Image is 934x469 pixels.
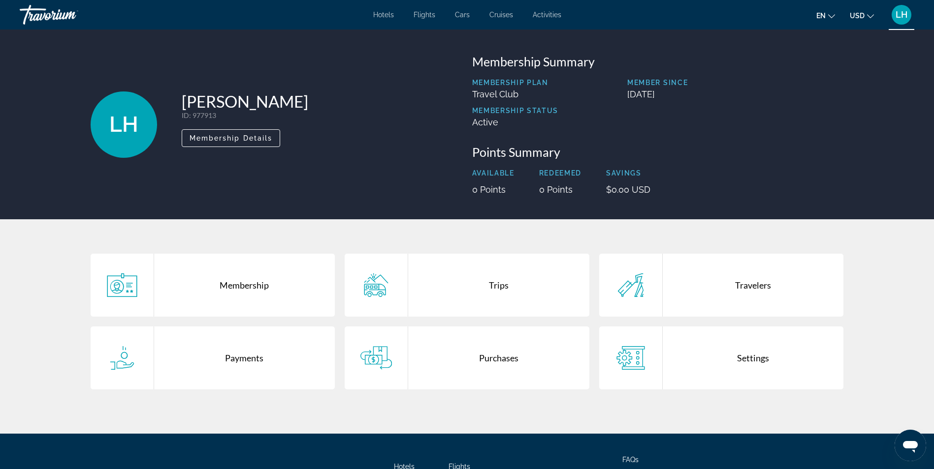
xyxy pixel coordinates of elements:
[154,326,335,389] div: Payments
[182,111,308,119] p: : 977913
[455,11,470,19] a: Cars
[889,4,914,25] button: User Menu
[20,2,118,28] a: Travorium
[345,326,589,389] a: Purchases
[472,184,515,195] p: 0 Points
[190,134,273,142] span: Membership Details
[91,326,335,389] a: Payments
[627,79,843,87] p: Member Since
[895,430,926,461] iframe: Button to launch messaging window
[489,11,513,19] a: Cruises
[154,254,335,317] div: Membership
[472,145,844,159] h3: Points Summary
[182,129,281,147] button: Membership Details
[182,91,308,111] h1: [PERSON_NAME]
[816,8,835,23] button: Change language
[408,326,589,389] div: Purchases
[850,12,865,20] span: USD
[539,184,581,195] p: 0 Points
[606,184,650,195] p: $0.00 USD
[599,326,844,389] a: Settings
[539,169,581,177] p: Redeemed
[182,131,281,142] a: Membership Details
[663,254,844,317] div: Travelers
[472,169,515,177] p: Available
[850,8,874,23] button: Change currency
[533,11,561,19] a: Activities
[91,254,335,317] a: Membership
[408,254,589,317] div: Trips
[472,79,559,87] p: Membership Plan
[182,111,189,119] span: ID
[472,54,844,69] h3: Membership Summary
[627,89,843,99] p: [DATE]
[599,254,844,317] a: Travelers
[109,112,138,137] span: LH
[663,326,844,389] div: Settings
[472,107,559,115] p: Membership Status
[896,10,907,20] span: LH
[606,169,650,177] p: Savings
[373,11,394,19] a: Hotels
[472,117,559,127] p: Active
[345,254,589,317] a: Trips
[472,89,559,99] p: Travel Club
[816,12,826,20] span: en
[414,11,435,19] a: Flights
[622,456,639,464] a: FAQs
